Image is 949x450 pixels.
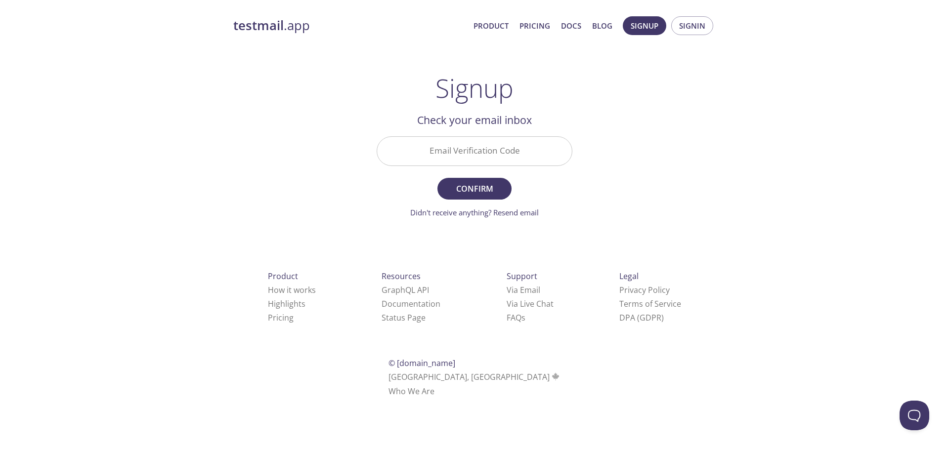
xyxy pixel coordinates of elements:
a: Docs [561,19,581,32]
iframe: Help Scout Beacon - Open [900,401,929,430]
button: Confirm [437,178,512,200]
a: GraphQL API [382,285,429,295]
span: Signup [631,19,658,32]
a: Documentation [382,298,440,309]
button: Signin [671,16,713,35]
span: Legal [619,271,639,282]
a: Status Page [382,312,426,323]
span: Product [268,271,298,282]
h1: Signup [435,73,514,103]
a: Via Email [507,285,540,295]
a: FAQ [507,312,525,323]
strong: testmail [233,17,284,34]
a: Highlights [268,298,305,309]
span: [GEOGRAPHIC_DATA], [GEOGRAPHIC_DATA] [388,371,561,382]
span: Confirm [448,182,501,196]
a: Pricing [519,19,550,32]
a: Privacy Policy [619,285,670,295]
span: © [DOMAIN_NAME] [388,358,455,368]
a: Via Live Chat [507,298,554,309]
a: Product [474,19,509,32]
a: Who We Are [388,386,434,397]
span: Resources [382,271,421,282]
a: Terms of Service [619,298,681,309]
a: testmail.app [233,17,466,34]
span: s [521,312,525,323]
span: Signin [679,19,705,32]
a: Didn't receive anything? Resend email [410,207,539,217]
a: Pricing [268,312,294,323]
h2: Check your email inbox [377,112,572,128]
button: Signup [623,16,666,35]
a: How it works [268,285,316,295]
span: Support [507,271,537,282]
a: Blog [592,19,612,32]
a: DPA (GDPR) [619,312,664,323]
